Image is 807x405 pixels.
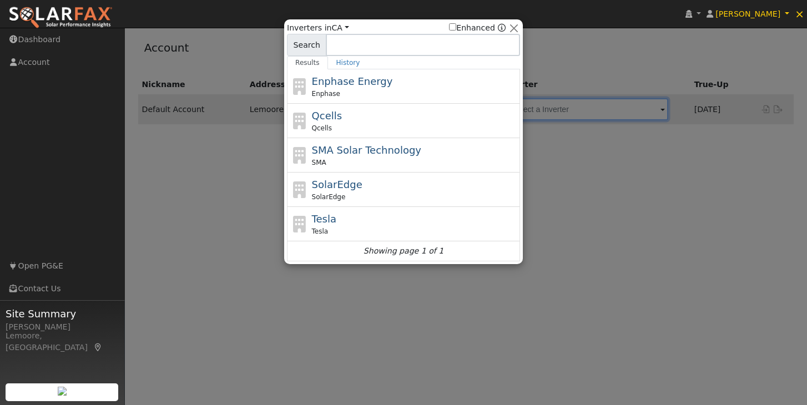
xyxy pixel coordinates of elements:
[58,387,67,396] img: retrieve
[449,22,495,34] label: Enhanced
[312,179,362,190] span: SolarEdge
[449,22,506,34] span: Show enhanced providers
[312,144,421,156] span: SMA Solar Technology
[449,23,456,31] input: Enhanced
[287,56,328,69] a: Results
[287,22,349,34] span: Inverters in
[498,23,506,32] a: Enhanced Providers
[93,343,103,352] a: Map
[331,23,349,32] a: CA
[328,56,369,69] a: History
[312,226,329,236] span: Tesla
[312,89,340,99] span: Enphase
[312,123,332,133] span: Qcells
[795,7,804,21] span: ×
[364,245,443,257] i: Showing page 1 of 1
[287,34,326,56] span: Search
[312,110,342,121] span: Qcells
[6,306,119,321] span: Site Summary
[8,6,113,29] img: SolarFax
[312,192,346,202] span: SolarEdge
[6,330,119,353] div: Lemoore, [GEOGRAPHIC_DATA]
[715,9,780,18] span: [PERSON_NAME]
[312,75,393,87] span: Enphase Energy
[6,321,119,333] div: [PERSON_NAME]
[312,213,336,225] span: Tesla
[312,158,326,168] span: SMA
